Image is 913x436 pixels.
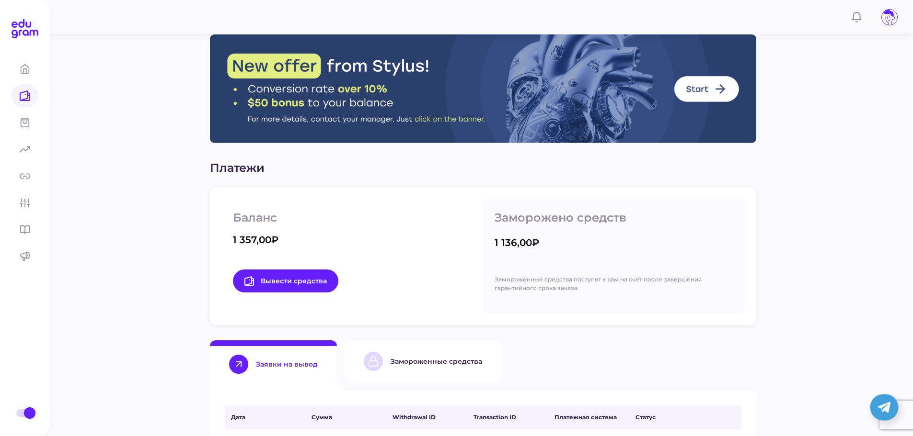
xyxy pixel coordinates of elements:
div: Заявки на вывод [256,360,318,369]
span: Статус [636,413,741,422]
span: Вывести средства [244,276,327,286]
span: Дата [231,413,306,422]
div: Замороженные средства [391,357,482,366]
button: Заявки на вывод [210,340,337,382]
p: Заморожено средств [495,210,733,225]
div: 1 357,00₽ [233,233,278,246]
button: Замороженные средства [345,340,501,382]
span: Сумма [312,413,387,422]
span: Transaction ID [474,413,549,422]
span: Withdrawal ID [393,413,468,422]
p: Баланс [233,210,472,225]
p: Замороженные средства поступят к вам на счет после завершения гарантийного срока заказа. [495,275,733,292]
span: Платежная система [555,413,630,422]
img: Stylus Banner [210,34,756,143]
a: Вывести средства [233,269,338,292]
p: Платежи [210,160,756,176]
div: 1 136,00₽ [495,236,539,249]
